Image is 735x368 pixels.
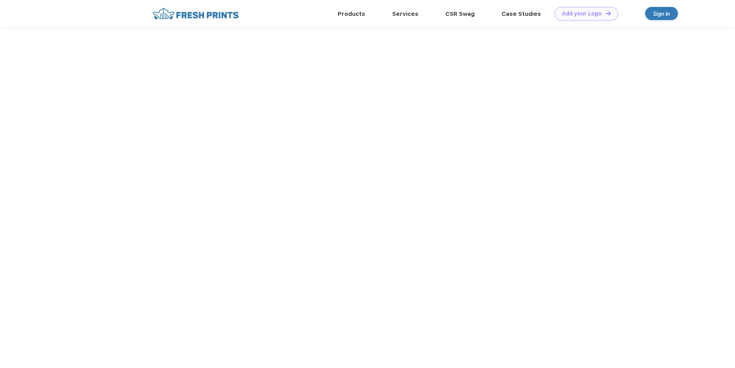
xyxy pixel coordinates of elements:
[338,10,365,17] a: Products
[605,11,611,15] img: DT
[645,7,678,20] a: Sign in
[562,10,602,17] div: Add your Logo
[653,9,670,18] div: Sign in
[150,7,241,20] img: fo%20logo%202.webp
